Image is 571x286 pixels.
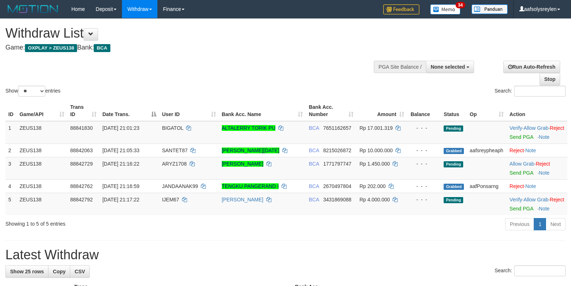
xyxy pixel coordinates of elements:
[456,2,465,8] span: 34
[70,148,93,153] span: 88842063
[410,183,438,190] div: - - -
[309,197,319,202] span: BCA
[102,125,139,131] span: [DATE] 21:01:23
[407,101,441,121] th: Balance
[550,197,564,202] a: Reject
[102,197,139,202] span: [DATE] 21:17:22
[222,197,263,202] a: [PERSON_NAME]
[17,121,67,144] td: ZEUS138
[309,125,319,131] span: BCA
[18,86,45,97] select: Showentries
[222,148,279,153] a: [PERSON_NAME][DATE]
[444,148,464,154] span: Grabbed
[495,265,566,276] label: Search:
[524,125,548,131] a: Allow Grab
[25,44,77,52] span: OXPLAY > ZEUS138
[467,101,507,121] th: Op: activate to sort column ascending
[374,61,426,73] div: PGA Site Balance /
[495,86,566,97] label: Search:
[441,101,467,121] th: Status
[359,183,385,189] span: Rp 202.000
[410,160,438,167] div: - - -
[509,197,522,202] a: Verify
[100,101,159,121] th: Date Trans.: activate to sort column descending
[359,125,393,131] span: Rp 17.001.319
[444,197,463,203] span: Pending
[467,144,507,157] td: aafsreypheaph
[536,161,550,167] a: Reject
[514,265,566,276] input: Search:
[70,183,93,189] span: 88842762
[309,161,319,167] span: BCA
[509,170,533,176] a: Send PGA
[162,148,188,153] span: SANTET87
[509,183,524,189] a: Reject
[5,265,48,278] a: Show 25 rows
[17,193,67,215] td: ZEUS138
[48,265,70,278] a: Copy
[70,265,90,278] a: CSV
[5,101,17,121] th: ID
[159,101,219,121] th: User ID: activate to sort column ascending
[431,64,465,70] span: None selected
[430,4,461,14] img: Button%20Memo.svg
[525,183,536,189] a: Note
[426,61,474,73] button: None selected
[75,269,85,274] span: CSV
[383,4,419,14] img: Feedback.jpg
[323,148,351,153] span: Copy 8215026872 to clipboard
[524,197,550,202] span: ·
[539,170,550,176] a: Note
[306,101,356,121] th: Bank Acc. Number: activate to sort column ascending
[17,179,67,193] td: ZEUS138
[94,44,110,52] span: BCA
[514,86,566,97] input: Search:
[17,144,67,157] td: ZEUS138
[70,125,93,131] span: 88841830
[509,148,524,153] a: Reject
[5,144,17,157] td: 2
[323,125,351,131] span: Copy 7651162657 to clipboard
[5,86,60,97] label: Show entries
[5,179,17,193] td: 4
[507,179,567,193] td: ·
[162,125,183,131] span: BIGATOL
[222,161,263,167] a: [PERSON_NAME]
[222,183,279,189] a: TENGKU PANGERAND I
[507,101,567,121] th: Action
[323,197,351,202] span: Copy 3431869088 to clipboard
[509,161,534,167] a: Allow Grab
[550,125,564,131] a: Reject
[323,161,351,167] span: Copy 1771797747 to clipboard
[410,147,438,154] div: - - -
[5,193,17,215] td: 5
[534,218,546,230] a: 1
[67,101,100,121] th: Trans ID: activate to sort column ascending
[507,193,567,215] td: · ·
[5,248,566,262] h1: Latest Withdraw
[525,148,536,153] a: Note
[5,217,233,227] div: Showing 1 to 5 of 5 entries
[444,184,464,190] span: Grabbed
[505,218,534,230] a: Previous
[539,134,550,140] a: Note
[467,179,507,193] td: aafPonsarng
[503,61,560,73] a: Run Auto-Refresh
[524,125,550,131] span: ·
[323,183,351,189] span: Copy 2670497804 to clipboard
[5,4,60,14] img: MOTION_logo.png
[359,161,390,167] span: Rp 1.450.000
[524,197,548,202] a: Allow Grab
[509,125,522,131] a: Verify
[410,196,438,203] div: - - -
[539,206,550,212] a: Note
[222,125,276,131] a: ALTALERRY TORIK PU
[102,183,139,189] span: [DATE] 21:16:59
[509,161,536,167] span: ·
[359,197,390,202] span: Rp 4.000.000
[53,269,65,274] span: Copy
[356,101,407,121] th: Amount: activate to sort column ascending
[509,206,533,212] a: Send PGA
[444,125,463,132] span: Pending
[410,124,438,132] div: - - -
